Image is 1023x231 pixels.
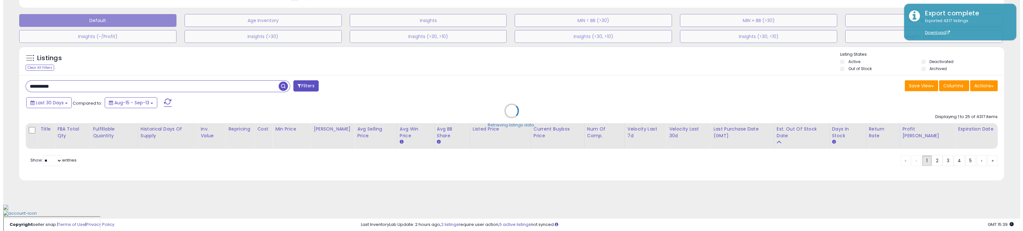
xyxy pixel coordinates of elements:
button: Insights (<30, >10) [511,30,669,43]
button: Default [16,14,173,27]
div: Export complete [917,9,1008,18]
a: Download [922,30,947,35]
button: Insights (-/Profit) [16,30,173,43]
button: Insights (<30, <10) [842,30,999,43]
button: Insights (>30, <10) [677,30,834,43]
button: MIN > BB (>30) [842,14,999,27]
button: Insights (>30) [181,30,339,43]
button: Insights [347,14,504,27]
button: MIN < BB (>30) [511,14,669,27]
button: MIN = BB (>30) [677,14,834,27]
div: Retrieving listings data.. [485,122,533,128]
div: Exported 4317 listings. [917,18,1008,36]
button: Insights (>30, >10) [347,30,504,43]
button: Age Inventory [181,14,339,27]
